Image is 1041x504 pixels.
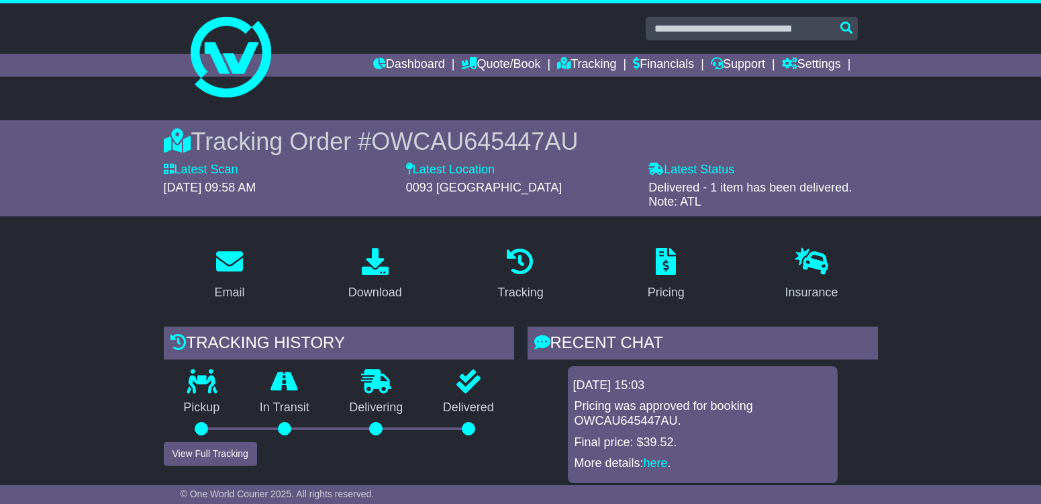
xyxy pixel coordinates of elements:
label: Latest Location [406,163,495,177]
div: RECENT CHAT [528,327,878,363]
div: Download [348,284,402,302]
div: Email [214,284,244,302]
label: Latest Scan [164,163,238,177]
a: Insurance [777,243,847,306]
p: Pickup [164,401,240,415]
span: © One World Courier 2025. All rights reserved. [181,489,375,499]
a: Download [340,243,411,306]
p: Delivering [330,401,424,415]
div: Tracking [497,284,543,302]
p: Final price: $39.52. [575,435,831,450]
a: Dashboard [373,54,445,77]
span: OWCAU645447AU [371,128,578,155]
p: Delivered [423,401,514,415]
button: View Full Tracking [164,442,257,466]
p: More details: . [575,456,831,471]
a: Email [205,243,253,306]
a: here [644,456,668,470]
a: Pricing [639,243,693,306]
a: Tracking [557,54,616,77]
label: Latest Status [648,163,734,177]
a: Tracking [489,243,552,306]
span: [DATE] 09:58 AM [164,181,256,194]
p: In Transit [240,401,330,415]
div: Insurance [785,284,838,302]
p: Pricing was approved for booking OWCAU645447AU. [575,399,831,428]
div: [DATE] 15:03 [573,378,832,393]
a: Support [711,54,765,77]
div: Tracking Order # [164,127,878,156]
span: Delivered - 1 item has been delivered. Note: ATL [648,181,852,209]
a: Quote/Book [461,54,540,77]
a: Settings [782,54,841,77]
div: Pricing [648,284,685,302]
span: 0093 [GEOGRAPHIC_DATA] [406,181,562,194]
div: Tracking history [164,327,514,363]
a: Financials [633,54,694,77]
